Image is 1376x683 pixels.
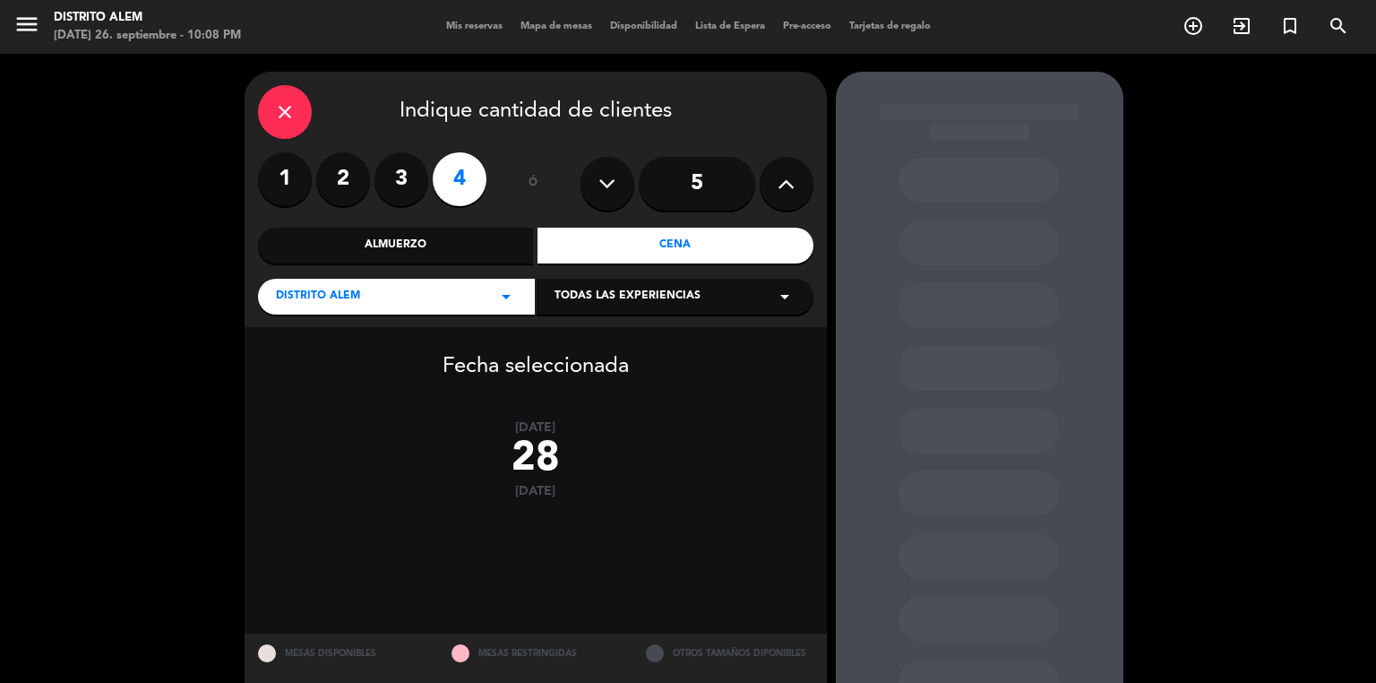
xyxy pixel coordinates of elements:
span: Lista de Espera [686,22,774,31]
i: turned_in_not [1279,15,1301,37]
i: arrow_drop_down [774,286,795,307]
span: Distrito Alem [276,288,360,306]
button: menu [13,11,40,44]
div: MESAS RESTRINGIDAS [438,634,632,672]
div: [DATE] 26. septiembre - 10:08 PM [54,27,241,45]
i: search [1328,15,1349,37]
div: Cena [537,228,813,264]
label: 4 [433,152,486,206]
i: menu [13,11,40,38]
label: 2 [316,152,370,206]
div: [DATE] [245,484,827,499]
div: Fecha seleccionada [245,327,827,385]
i: add_circle_outline [1182,15,1204,37]
span: Tarjetas de regalo [840,22,940,31]
label: 1 [258,152,312,206]
span: Mapa de mesas [512,22,601,31]
i: arrow_drop_down [495,286,517,307]
div: MESAS DISPONIBLES [245,634,439,672]
div: Indique cantidad de clientes [258,85,813,139]
span: Mis reservas [437,22,512,31]
span: Todas las experiencias [555,288,701,306]
div: [DATE] [245,420,827,436]
div: Almuerzo [258,228,534,264]
div: 28 [245,436,827,484]
i: close [274,101,296,123]
div: ó [504,152,563,215]
span: Disponibilidad [601,22,686,31]
div: Distrito Alem [54,9,241,27]
div: OTROS TAMAÑOS DIPONIBLES [632,634,827,672]
i: exit_to_app [1231,15,1252,37]
label: 3 [374,152,428,206]
span: Pre-acceso [774,22,840,31]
